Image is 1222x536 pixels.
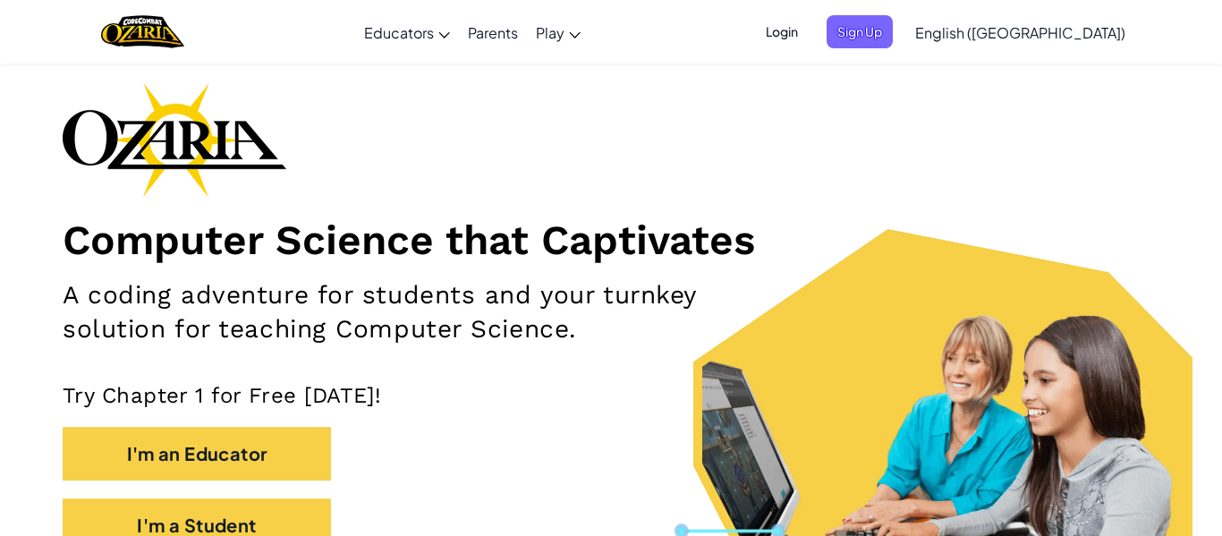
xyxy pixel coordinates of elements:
[63,427,331,481] button: I'm an Educator
[755,15,809,48] button: Login
[63,82,286,197] img: Ozaria branding logo
[915,23,1125,42] span: English ([GEOGRAPHIC_DATA])
[63,215,1159,265] h1: Computer Science that Captivates
[101,13,184,50] img: Home
[536,23,564,42] span: Play
[364,23,434,42] span: Educators
[63,382,1159,409] p: Try Chapter 1 for Free [DATE]!
[906,8,1134,56] a: English ([GEOGRAPHIC_DATA])
[459,8,527,56] a: Parents
[527,8,590,56] a: Play
[101,13,184,50] a: Ozaria by CodeCombat logo
[63,278,797,346] h2: A coding adventure for students and your turnkey solution for teaching Computer Science.
[827,15,893,48] button: Sign Up
[355,8,459,56] a: Educators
